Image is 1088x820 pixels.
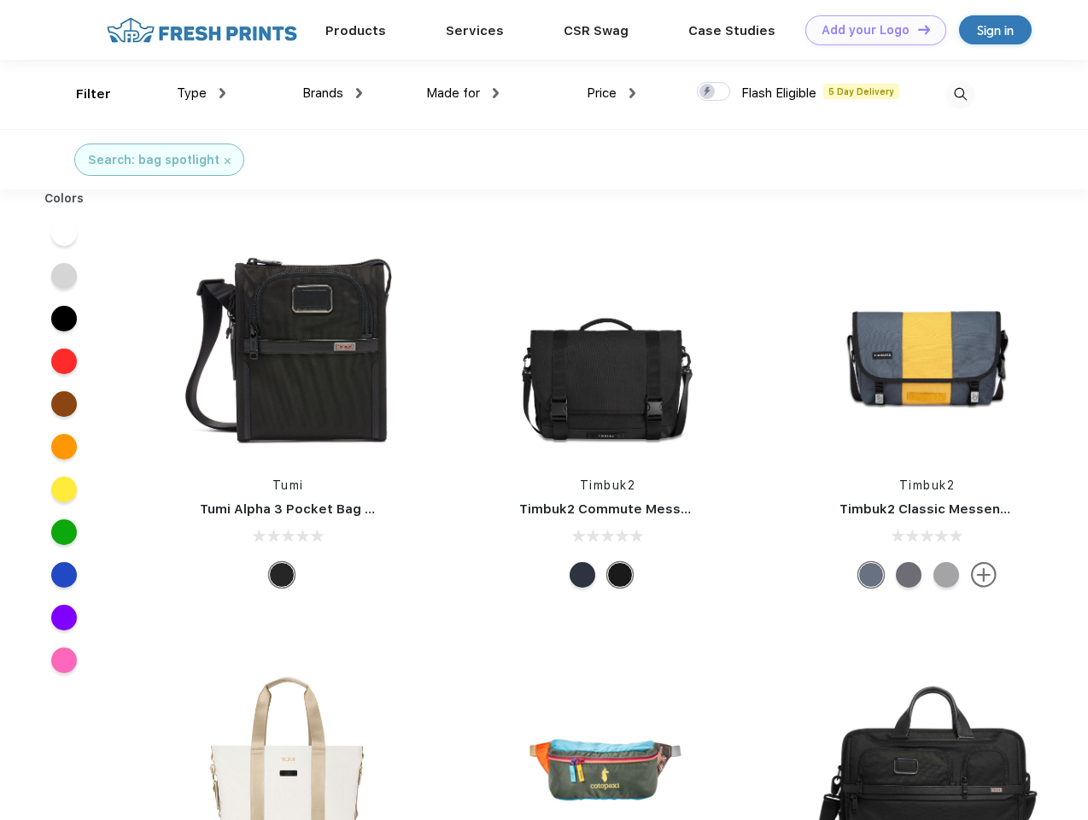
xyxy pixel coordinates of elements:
[174,232,401,460] img: func=resize&h=266
[32,190,97,208] div: Colors
[587,85,617,101] span: Price
[272,478,304,492] a: Tumi
[629,88,635,98] img: dropdown.png
[269,562,295,588] div: Black
[519,501,748,517] a: Timbuk2 Commute Messenger Bag
[493,88,499,98] img: dropdown.png
[302,85,343,101] span: Brands
[102,15,302,45] img: fo%20logo%202.webp
[200,501,400,517] a: Tumi Alpha 3 Pocket Bag Small
[570,562,595,588] div: Eco Nautical
[225,158,231,164] img: filter_cancel.svg
[823,84,899,99] span: 5 Day Delivery
[858,562,884,588] div: Eco Lightbeam
[822,23,910,38] div: Add your Logo
[899,478,956,492] a: Timbuk2
[933,562,959,588] div: Eco Rind Pop
[76,85,111,104] div: Filter
[219,88,225,98] img: dropdown.png
[814,232,1041,460] img: func=resize&h=266
[946,80,974,108] img: desktop_search.svg
[325,23,386,38] a: Products
[607,562,633,588] div: Eco Black
[88,151,219,169] div: Search: bag spotlight
[959,15,1032,44] a: Sign in
[580,478,636,492] a: Timbuk2
[494,232,721,460] img: func=resize&h=266
[741,85,816,101] span: Flash Eligible
[426,85,480,101] span: Made for
[356,88,362,98] img: dropdown.png
[977,20,1014,40] div: Sign in
[971,562,997,588] img: more.svg
[177,85,207,101] span: Type
[918,25,930,34] img: DT
[896,562,921,588] div: Eco Army Pop
[839,501,1051,517] a: Timbuk2 Classic Messenger Bag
